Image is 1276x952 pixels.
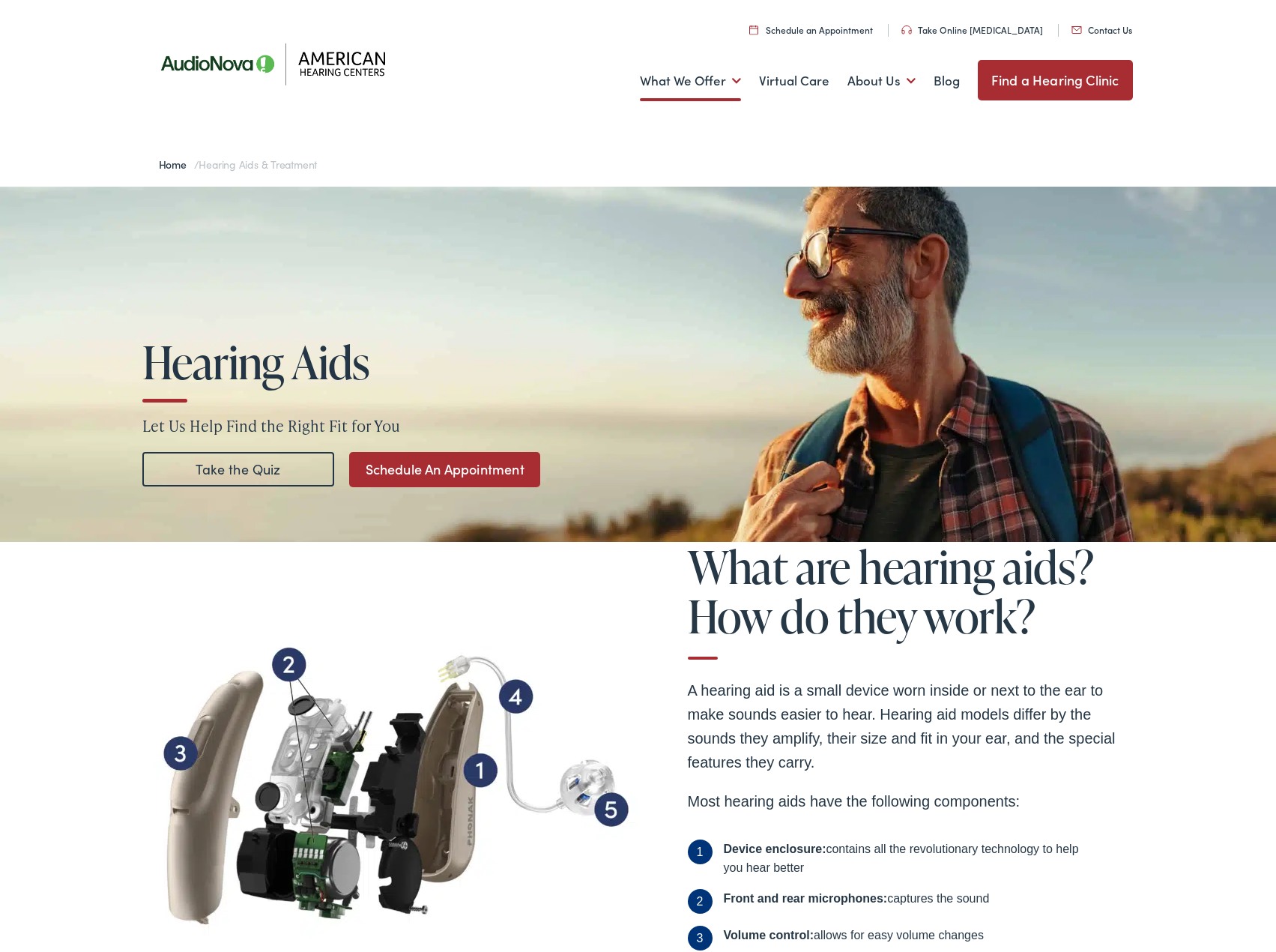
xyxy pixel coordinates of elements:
[724,840,1080,877] div: contains all the revolutionary technology to help you hear better
[749,25,758,34] img: utility icon
[142,415,1134,437] p: Let Us Help Find the Right Fit for You
[142,337,598,387] h1: Hearing Aids
[978,60,1133,100] a: Find a Hearing Clinic
[640,53,741,109] a: What We Offer
[724,889,990,914] div: captures the sound
[724,843,826,855] b: Device enclosure:
[159,157,194,172] a: Home
[688,542,1133,660] h2: What are hearing aids? How do they work?
[688,889,713,914] span: 2
[349,452,540,487] a: Schedule An Appointment
[142,452,334,486] a: Take the Quiz
[159,157,318,172] span: /
[688,678,1133,774] p: A hearing aid is a small device worn inside or next to the ear to make sounds easier to hear. Hea...
[901,23,1043,36] a: Take Online [MEDICAL_DATA]
[901,25,912,34] img: utility icon
[749,23,873,36] a: Schedule an Appointment
[724,926,984,951] div: allows for easy volume changes
[847,53,916,109] a: About Us
[724,929,814,942] b: Volume control:
[724,892,888,905] b: Front and rear microphones:
[688,789,1133,813] p: Most hearing aids have the following components:
[688,840,713,864] span: 1
[934,53,960,109] a: Blog
[759,53,829,109] a: Virtual Care
[199,157,317,172] span: Hearing Aids & Treatment
[1071,23,1132,36] a: Contact Us
[688,926,713,951] span: 3
[1071,26,1082,34] img: utility icon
